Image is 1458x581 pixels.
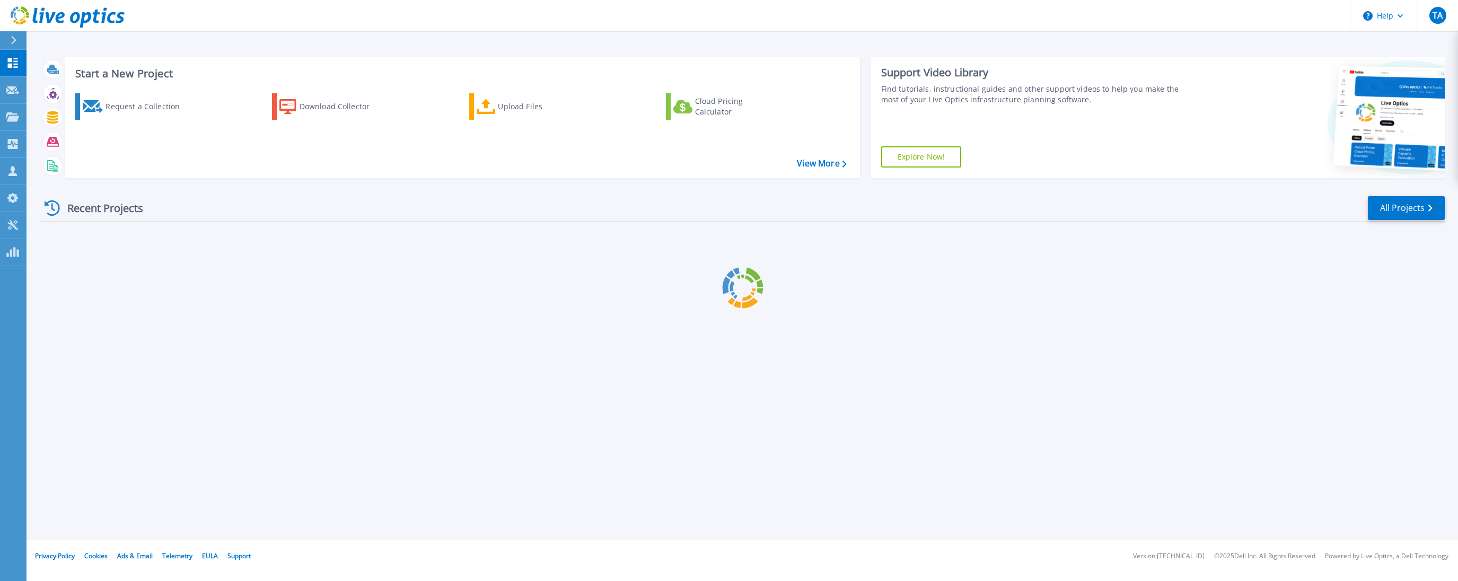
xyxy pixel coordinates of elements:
[300,96,384,117] div: Download Collector
[162,551,192,560] a: Telemetry
[202,551,218,560] a: EULA
[35,551,75,560] a: Privacy Policy
[469,93,587,120] a: Upload Files
[1214,553,1315,560] li: © 2025 Dell Inc. All Rights Reserved
[881,66,1179,80] div: Support Video Library
[498,96,583,117] div: Upload Files
[84,551,108,560] a: Cookies
[75,93,194,120] a: Request a Collection
[75,68,846,80] h3: Start a New Project
[695,96,780,117] div: Cloud Pricing Calculator
[1368,196,1445,220] a: All Projects
[1433,11,1443,20] span: TA
[41,195,157,221] div: Recent Projects
[117,551,153,560] a: Ads & Email
[666,93,784,120] a: Cloud Pricing Calculator
[1325,553,1448,560] li: Powered by Live Optics, a Dell Technology
[797,159,846,169] a: View More
[1133,553,1205,560] li: Version: [TECHNICAL_ID]
[272,93,390,120] a: Download Collector
[881,84,1179,105] div: Find tutorials, instructional guides and other support videos to help you make the most of your L...
[881,146,962,168] a: Explore Now!
[106,96,190,117] div: Request a Collection
[227,551,251,560] a: Support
